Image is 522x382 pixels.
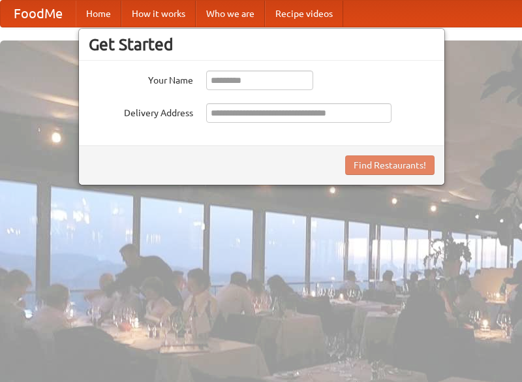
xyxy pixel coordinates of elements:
h3: Get Started [89,35,435,54]
button: Find Restaurants! [345,155,435,175]
label: Your Name [89,71,193,87]
a: Who we are [196,1,265,27]
a: How it works [121,1,196,27]
a: FoodMe [1,1,76,27]
a: Recipe videos [265,1,343,27]
label: Delivery Address [89,103,193,119]
a: Home [76,1,121,27]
